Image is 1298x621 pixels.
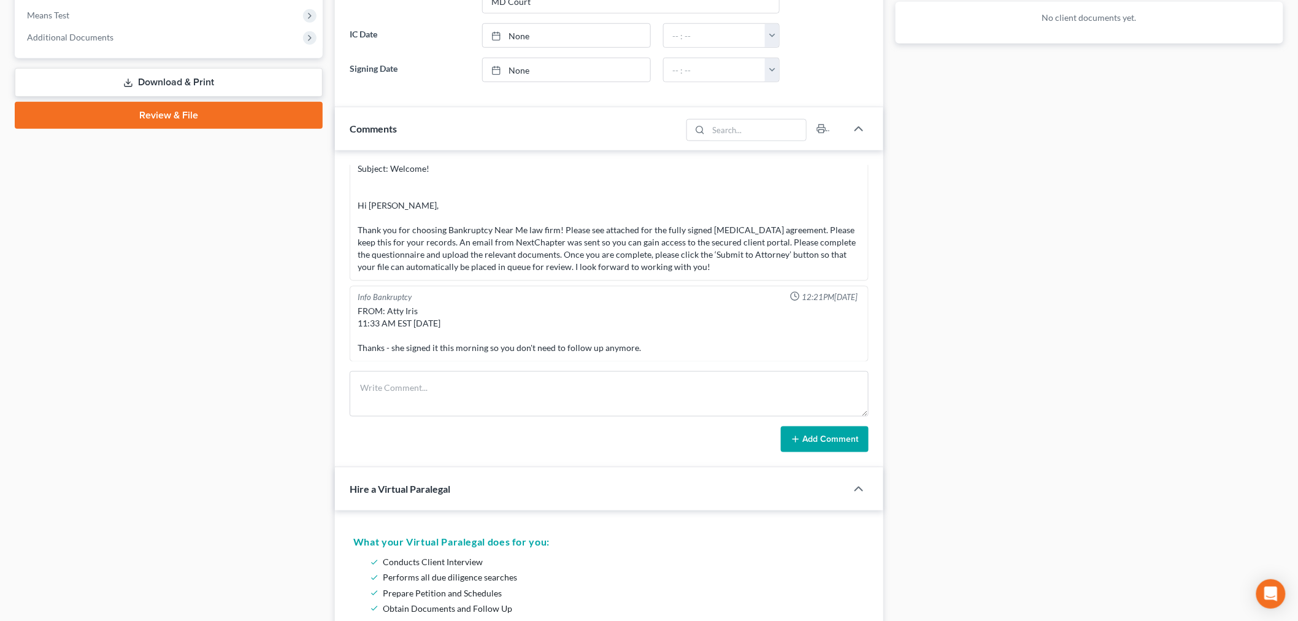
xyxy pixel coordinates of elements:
[664,58,766,82] input: -- : --
[358,126,861,273] div: From: [PERSON_NAME] <[PERSON_NAME][EMAIL_ADDRESS][DOMAIN_NAME]> Sent: [DATE] 11:32 AM To: [EMAIL_...
[383,601,860,617] li: Obtain Documents and Follow Up
[344,58,476,82] label: Signing Date
[483,58,650,82] a: None
[781,426,869,452] button: Add Comment
[350,483,450,495] span: Hire a Virtual Paralegal
[358,305,861,354] div: FROM: Atty Iris 11:33 AM EST [DATE] Thanks - she signed it this morning so you don't need to foll...
[905,12,1274,24] p: No client documents yet.
[483,24,650,47] a: None
[709,120,806,141] input: Search...
[664,24,766,47] input: -- : --
[27,32,113,42] span: Additional Documents
[350,123,397,134] span: Comments
[383,555,860,570] li: Conducts Client Interview
[358,291,412,303] div: Info Bankruptcy
[383,586,860,601] li: Prepare Petition and Schedules
[802,291,858,303] span: 12:21PM[DATE]
[15,102,323,129] a: Review & File
[383,570,860,585] li: Performs all due diligence searches
[15,68,323,97] a: Download & Print
[27,10,69,20] span: Means Test
[344,23,476,48] label: IC Date
[1256,579,1286,609] div: Open Intercom Messenger
[353,535,865,550] h5: What your Virtual Paralegal does for you:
